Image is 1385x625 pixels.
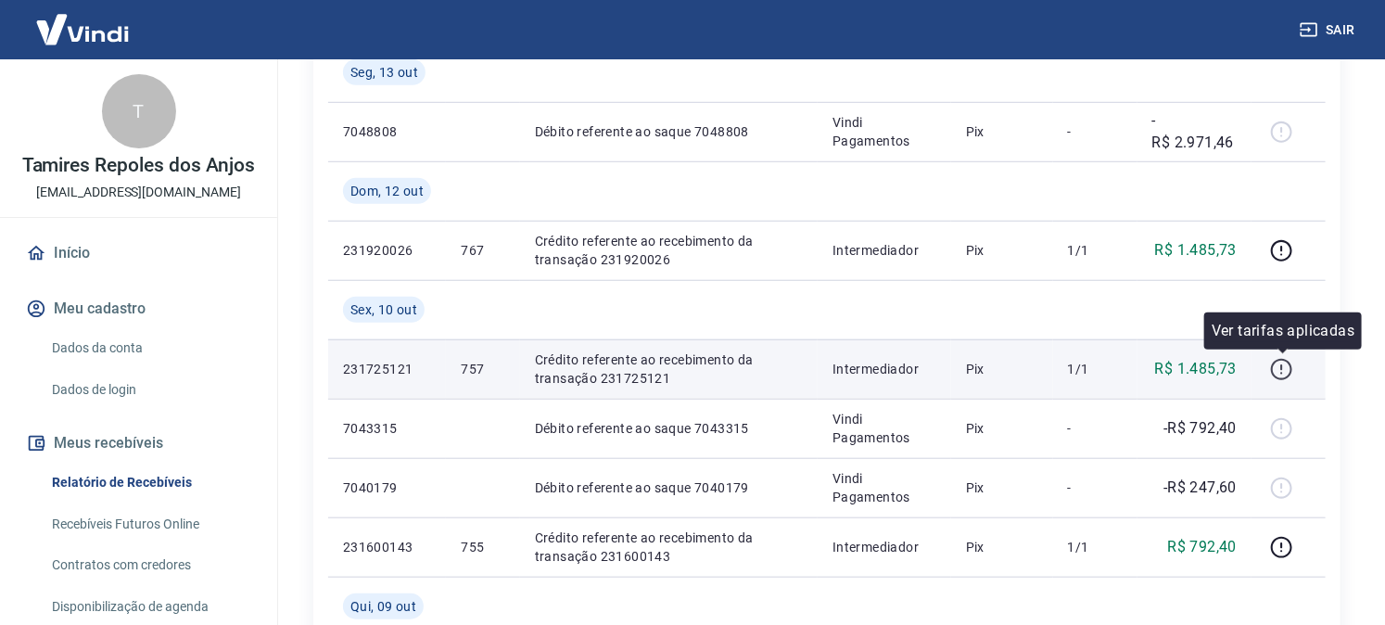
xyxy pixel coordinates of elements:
[22,1,143,57] img: Vindi
[535,232,803,269] p: Crédito referente ao recebimento da transação 231920026
[1155,239,1237,261] p: R$ 1.485,73
[966,538,1038,556] p: Pix
[1212,320,1354,342] p: Ver tarifas aplicadas
[350,182,424,200] span: Dom, 12 out
[966,478,1038,497] p: Pix
[832,410,936,447] p: Vindi Pagamentos
[44,464,255,502] a: Relatório de Recebíveis
[350,300,417,319] span: Sex, 10 out
[44,546,255,584] a: Contratos com credores
[102,74,176,148] div: T
[966,241,1038,260] p: Pix
[535,478,803,497] p: Débito referente ao saque 7040179
[1068,419,1123,438] p: -
[1068,478,1123,497] p: -
[350,63,418,82] span: Seg, 13 out
[1068,122,1123,141] p: -
[22,156,256,175] p: Tamires Repoles dos Anjos
[44,329,255,367] a: Dados da conta
[832,469,936,506] p: Vindi Pagamentos
[343,360,431,378] p: 231725121
[343,538,431,556] p: 231600143
[966,122,1038,141] p: Pix
[832,360,936,378] p: Intermediador
[1163,417,1237,440] p: -R$ 792,40
[461,360,504,378] p: 757
[36,183,241,202] p: [EMAIL_ADDRESS][DOMAIN_NAME]
[343,419,431,438] p: 7043315
[966,360,1038,378] p: Pix
[1068,538,1123,556] p: 1/1
[1155,358,1237,380] p: R$ 1.485,73
[44,371,255,409] a: Dados de login
[832,241,936,260] p: Intermediador
[22,423,255,464] button: Meus recebíveis
[535,419,803,438] p: Débito referente ao saque 7043315
[350,597,416,616] span: Qui, 09 out
[343,122,431,141] p: 7048808
[1168,536,1238,558] p: R$ 792,40
[1296,13,1363,47] button: Sair
[461,241,504,260] p: 767
[535,122,803,141] p: Débito referente ao saque 7048808
[461,538,504,556] p: 755
[1068,360,1123,378] p: 1/1
[832,113,936,150] p: Vindi Pagamentos
[343,241,431,260] p: 231920026
[343,478,431,497] p: 7040179
[44,505,255,543] a: Recebíveis Futuros Online
[535,529,803,566] p: Crédito referente ao recebimento da transação 231600143
[22,233,255,274] a: Início
[1163,477,1237,499] p: -R$ 247,60
[535,351,803,388] p: Crédito referente ao recebimento da transação 231725121
[1152,109,1237,154] p: -R$ 2.971,46
[966,419,1038,438] p: Pix
[832,538,936,556] p: Intermediador
[22,288,255,329] button: Meu cadastro
[1068,241,1123,260] p: 1/1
